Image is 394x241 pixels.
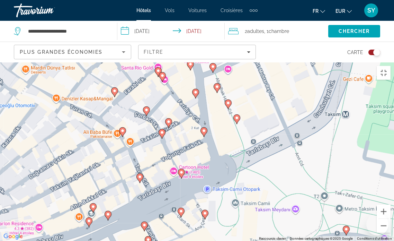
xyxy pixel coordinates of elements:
[357,236,392,240] a: Conditions d'utilisation (s'ouvre dans un nouvel onglet)
[347,48,363,57] span: Carte
[188,8,207,13] a: Voitures
[225,21,328,42] button: Travelers: 2 adults, 0 children
[362,3,380,18] button: User Menu
[313,8,319,14] span: fr
[377,205,391,218] button: Zoom avant
[138,45,256,59] button: Filters
[335,6,352,16] button: Change currency
[2,232,25,241] img: Google
[14,1,83,19] a: Travorium
[290,236,353,240] span: Données cartographiques ©2025 Google
[313,6,325,16] button: Change language
[363,49,380,55] button: Toggle map
[117,21,224,42] button: Select check in and out date
[328,25,380,37] button: Search
[367,7,375,14] span: SY
[250,5,258,16] button: Extra navigation items
[20,49,102,55] span: Plus grandes économies
[366,213,388,235] iframe: Bouton de lancement de la fenêtre de messagerie
[377,66,391,80] button: Passer en plein écran
[221,8,243,13] a: Croisières
[165,8,174,13] a: Vols
[20,48,125,56] mat-select: Sort by
[339,28,370,34] span: Chercher
[27,26,107,36] input: Search hotel destination
[136,8,151,13] a: Hôtels
[144,49,163,55] span: Filtre
[264,26,289,36] span: , 1
[335,8,345,14] span: EUR
[247,28,264,34] span: Adultes
[2,232,25,241] a: Ouvrir cette zone dans Google Maps (dans une nouvelle fenêtre)
[245,26,264,36] span: 2
[269,28,289,34] span: Chambre
[259,236,286,241] button: Raccourcis clavier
